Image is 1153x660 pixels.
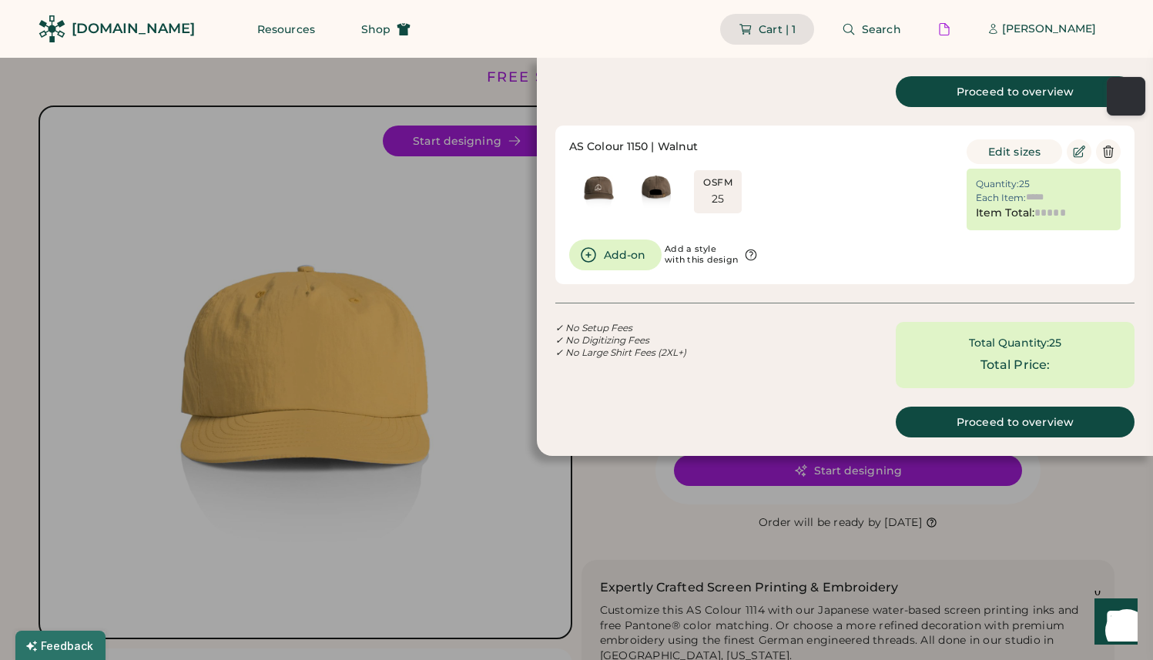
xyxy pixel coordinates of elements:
button: Add-on [569,240,662,270]
div: Each Item: [976,192,1026,204]
div: Total Price: [980,356,1051,374]
div: Quantity: [976,178,1019,190]
div: 25 [1019,178,1030,190]
button: Shop [343,14,429,45]
div: [DOMAIN_NAME] [72,19,195,39]
a: Proceed to overview [896,407,1135,437]
div: Total Quantity: [969,336,1050,351]
em: ✓ No Setup Fees [555,322,632,333]
div: Add a style with this design [665,244,738,266]
div: [PERSON_NAME] [1002,22,1096,37]
div: 25 [1049,336,1061,351]
em: ✓ No Digitizing Fees [555,334,649,346]
iframe: Front Chat [1080,591,1146,657]
div: Proceed to overview [914,417,1116,427]
div: OSFM [703,176,732,189]
img: generate-image [569,161,627,219]
a: Proceed to overview [896,76,1135,107]
em: ✓ No Large Shirt Fees (2XL+) [555,347,686,358]
img: Rendered Logo - Screens [39,15,65,42]
div: Item Total: [976,206,1034,221]
img: generate-image [627,161,685,219]
div: 25 [712,192,725,207]
span: Cart | 1 [759,24,796,35]
div: AS Colour 1150 | Walnut [569,139,698,155]
span: Shop [361,24,390,35]
button: Cart | 1 [720,14,814,45]
div: Proceed to overview [914,86,1116,97]
span: Search [862,24,901,35]
button: Edit Product [1067,139,1091,164]
button: Delete [1096,139,1121,164]
button: Search [823,14,920,45]
button: Resources [239,14,333,45]
button: Edit sizes [967,139,1062,164]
